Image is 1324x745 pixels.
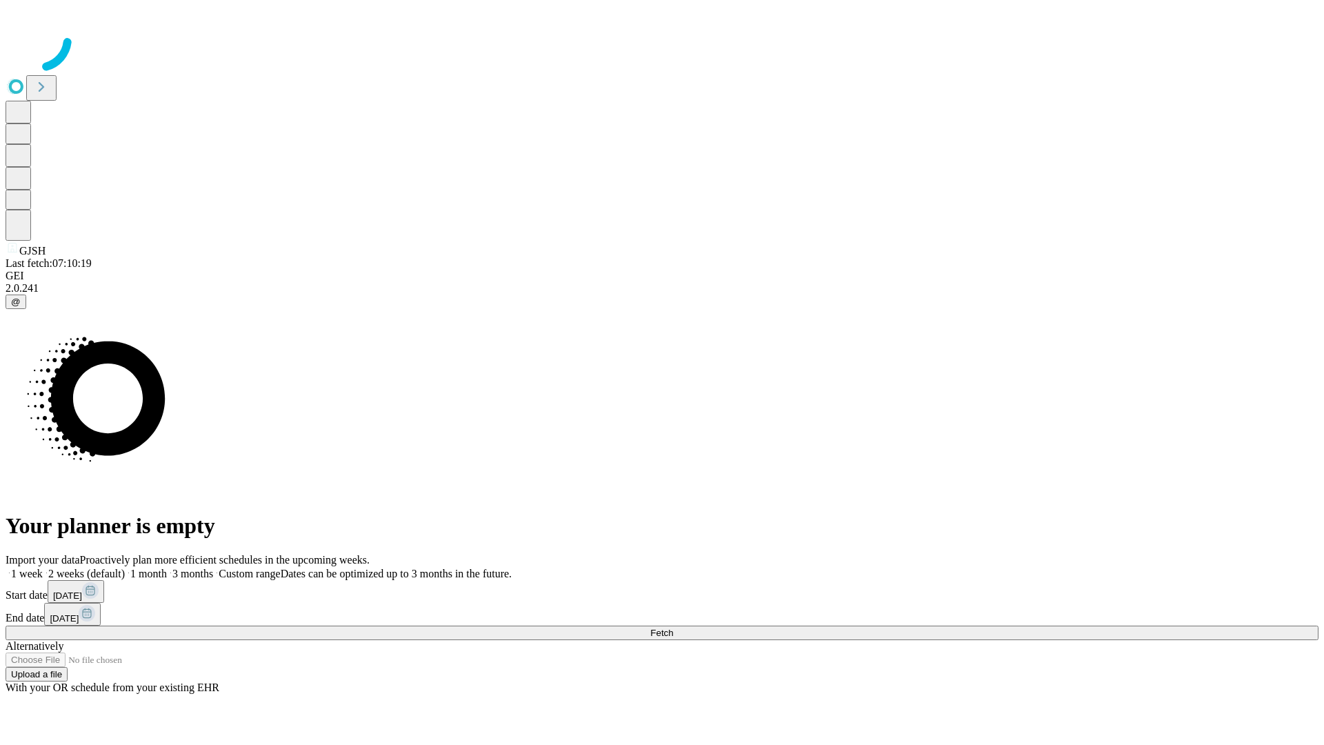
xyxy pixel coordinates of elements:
[48,568,125,579] span: 2 weeks (default)
[6,295,26,309] button: @
[130,568,167,579] span: 1 month
[6,270,1318,282] div: GEI
[11,568,43,579] span: 1 week
[6,257,92,269] span: Last fetch: 07:10:19
[172,568,213,579] span: 3 months
[6,513,1318,539] h1: Your planner is empty
[650,628,673,638] span: Fetch
[50,613,79,624] span: [DATE]
[11,297,21,307] span: @
[6,640,63,652] span: Alternatively
[219,568,280,579] span: Custom range
[6,554,80,566] span: Import your data
[6,667,68,682] button: Upload a file
[6,580,1318,603] div: Start date
[80,554,370,566] span: Proactively plan more efficient schedules in the upcoming weeks.
[6,603,1318,626] div: End date
[281,568,512,579] span: Dates can be optimized up to 3 months in the future.
[19,245,46,257] span: GJSH
[44,603,101,626] button: [DATE]
[6,682,219,693] span: With your OR schedule from your existing EHR
[6,626,1318,640] button: Fetch
[6,282,1318,295] div: 2.0.241
[53,590,82,601] span: [DATE]
[48,580,104,603] button: [DATE]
